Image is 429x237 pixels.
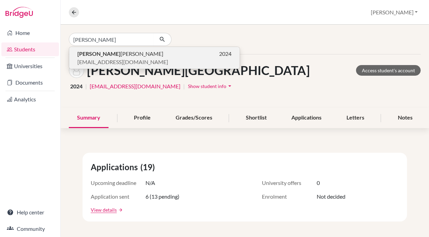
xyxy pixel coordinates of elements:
span: 0 [317,179,320,187]
a: Help center [1,205,59,219]
div: Applications [283,108,330,128]
span: Enrolment [262,192,317,201]
span: Application sent [91,192,146,201]
span: [PERSON_NAME] [77,50,163,58]
span: N/A [146,179,155,187]
a: [EMAIL_ADDRESS][DOMAIN_NAME] [90,82,180,90]
span: 2024 [70,82,83,90]
div: Profile [126,108,159,128]
input: Find student by name... [69,33,154,46]
a: Documents [1,76,59,89]
span: [EMAIL_ADDRESS][DOMAIN_NAME] [77,58,168,66]
span: 2024 [219,50,231,58]
span: | [183,82,185,90]
span: | [85,82,87,90]
span: Not decided [317,192,345,201]
span: Applications [91,161,140,173]
a: Community [1,222,59,236]
b: [PERSON_NAME] [77,50,121,57]
div: Notes [390,108,421,128]
div: Shortlist [238,108,275,128]
img: Bibek Khanal's avatar [69,63,84,78]
div: Letters [338,108,373,128]
span: University offers [262,179,317,187]
a: Students [1,42,59,56]
div: Grades/Scores [167,108,220,128]
h1: [PERSON_NAME][GEOGRAPHIC_DATA] [87,63,310,78]
a: Home [1,26,59,40]
button: Show student infoarrow_drop_down [188,81,234,91]
span: (19) [140,161,157,173]
button: [PERSON_NAME][PERSON_NAME]2024[EMAIL_ADDRESS][DOMAIN_NAME] [69,47,240,69]
div: Summary [69,108,109,128]
a: Analytics [1,92,59,106]
a: View details [91,206,117,213]
span: Show student info [188,83,226,89]
a: Access student's account [356,65,421,76]
a: Universities [1,59,59,73]
img: Bridge-U [5,7,33,18]
span: Upcoming deadline [91,179,146,187]
button: [PERSON_NAME] [368,6,421,19]
i: arrow_drop_down [226,83,233,89]
span: 6 (13 pending) [146,192,179,201]
a: arrow_forward [117,208,123,212]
